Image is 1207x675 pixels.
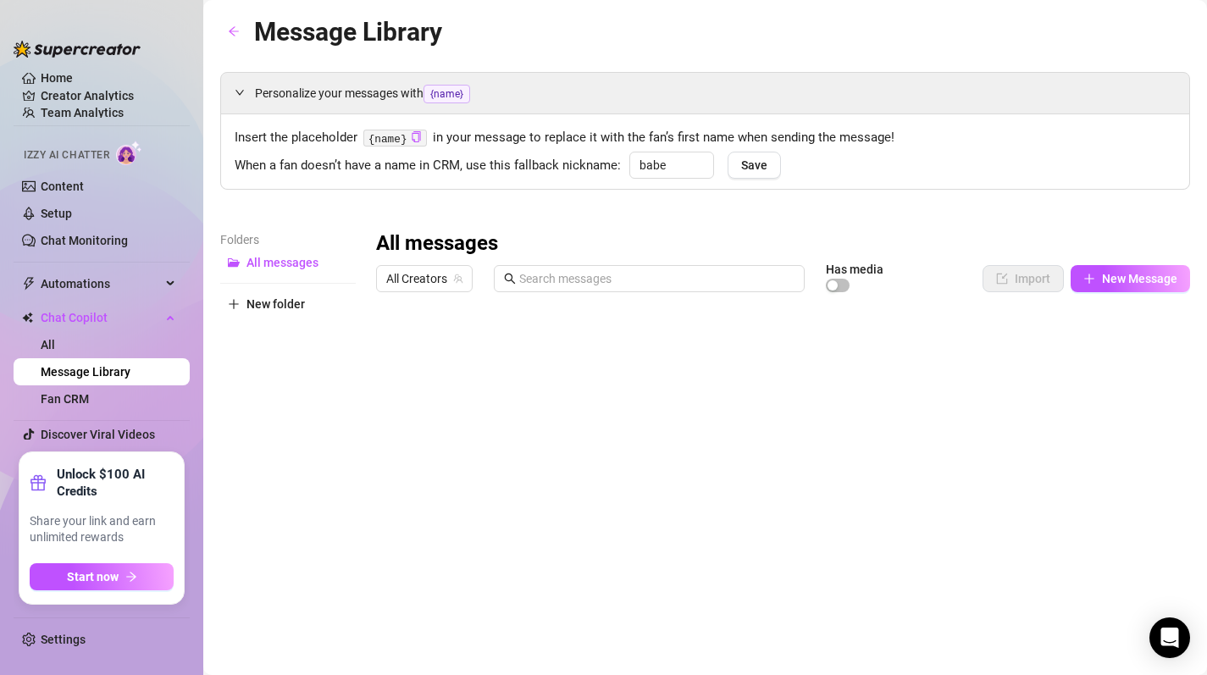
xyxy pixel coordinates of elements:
[220,290,356,318] button: New folder
[424,85,470,103] span: {name}
[41,338,55,351] a: All
[1149,617,1190,658] div: Open Intercom Messenger
[235,128,1176,148] span: Insert the placeholder in your message to replace it with the fan’s first name when sending the m...
[235,156,621,176] span: When a fan doesn’t have a name in CRM, use this fallback nickname:
[228,25,240,37] span: arrow-left
[1102,272,1177,285] span: New Message
[246,297,305,311] span: New folder
[24,147,109,163] span: Izzy AI Chatter
[519,269,795,288] input: Search messages
[246,256,318,269] span: All messages
[826,264,883,274] article: Has media
[22,312,33,324] img: Chat Copilot
[1083,273,1095,285] span: plus
[67,570,119,584] span: Start now
[30,563,174,590] button: Start nowarrow-right
[728,152,781,179] button: Save
[41,633,86,646] a: Settings
[220,249,356,276] button: All messages
[228,298,240,310] span: plus
[220,230,356,249] article: Folders
[41,82,176,109] a: Creator Analytics
[41,180,84,193] a: Content
[41,270,161,297] span: Automations
[504,273,516,285] span: search
[411,131,422,142] span: copy
[41,304,161,331] span: Chat Copilot
[228,257,240,268] span: folder-open
[386,266,462,291] span: All Creators
[254,12,442,52] article: Message Library
[235,87,245,97] span: expanded
[741,158,767,172] span: Save
[57,466,174,500] strong: Unlock $100 AI Credits
[255,84,1176,103] span: Personalize your messages with
[453,274,463,284] span: team
[125,571,137,583] span: arrow-right
[116,141,142,165] img: AI Chatter
[376,230,498,257] h3: All messages
[41,392,89,406] a: Fan CRM
[983,265,1064,292] button: Import
[41,71,73,85] a: Home
[221,73,1189,113] div: Personalize your messages with{name}
[1071,265,1190,292] button: New Message
[411,131,422,144] button: Click to Copy
[22,277,36,290] span: thunderbolt
[41,106,124,119] a: Team Analytics
[14,41,141,58] img: logo-BBDzfeDw.svg
[41,207,72,220] a: Setup
[41,234,128,247] a: Chat Monitoring
[41,428,155,441] a: Discover Viral Videos
[30,474,47,491] span: gift
[363,130,427,147] code: {name}
[41,365,130,379] a: Message Library
[30,513,174,546] span: Share your link and earn unlimited rewards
